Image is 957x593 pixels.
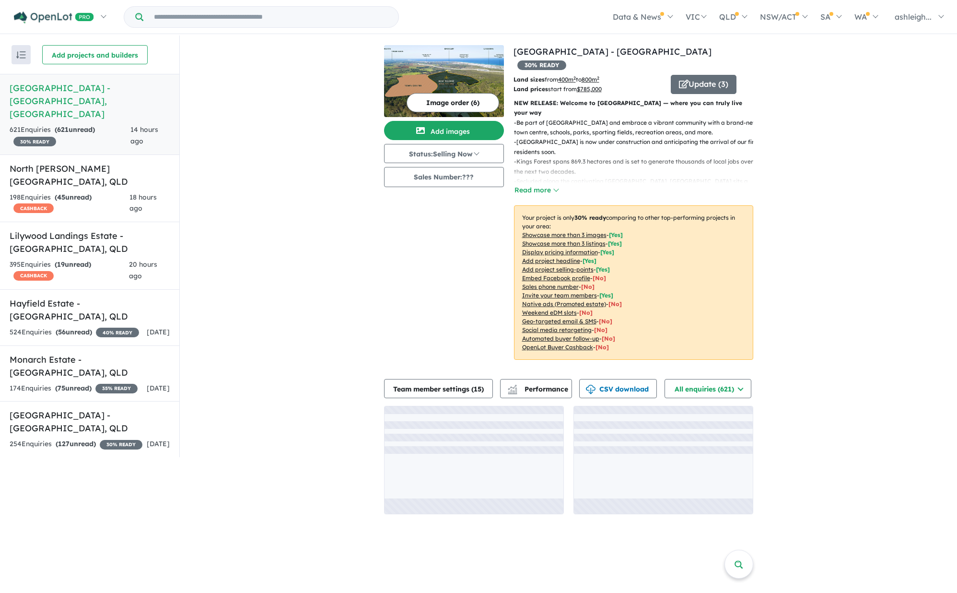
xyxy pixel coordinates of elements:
img: Openlot PRO Logo White [14,12,94,24]
b: Land sizes [514,76,545,83]
img: download icon [586,385,595,394]
strong: ( unread) [56,328,92,336]
span: [ Yes ] [608,240,622,247]
u: $ 785,000 [577,85,602,93]
b: 30 % ready [574,214,606,221]
button: Sales Number:??? [384,167,504,187]
div: 621 Enquir ies [10,124,130,147]
span: [ Yes ] [596,266,610,273]
img: sort.svg [16,51,26,59]
img: Kings Forest Estate - Kings Forest [384,45,504,117]
strong: ( unread) [55,193,92,202]
u: Display pricing information [522,249,598,256]
button: CSV download [579,379,657,398]
span: 30 % READY [13,137,56,146]
strong: ( unread) [55,260,91,269]
strong: ( unread) [55,125,95,134]
span: 35 % READY [95,384,138,393]
p: Your project is only comparing to other top-performing projects in your area: - - - - - - - - - -... [514,205,753,360]
span: [ Yes ] [600,249,614,256]
span: 30 % READY [517,60,566,70]
button: Team member settings (15) [384,379,493,398]
span: ashleigh... [895,12,932,22]
u: Invite your team members [522,292,597,299]
div: 174 Enquir ies [10,383,138,394]
button: Update (3) [671,75,736,94]
p: start from [514,84,664,94]
h5: Lilywood Landings Estate - [GEOGRAPHIC_DATA] , QLD [10,229,170,255]
button: Add projects and builders [42,45,148,64]
span: [ No ] [581,283,595,290]
span: CASHBACK [13,203,54,213]
u: 400 m [558,76,576,83]
u: Native ads (Promoted estate) [522,300,606,308]
a: [GEOGRAPHIC_DATA] - [GEOGRAPHIC_DATA] [514,46,712,57]
h5: [GEOGRAPHIC_DATA] - [GEOGRAPHIC_DATA] , [GEOGRAPHIC_DATA] [10,82,170,120]
span: 127 [58,439,70,448]
h5: Monarch Estate - [GEOGRAPHIC_DATA] , QLD [10,353,170,379]
button: Read more [514,185,559,196]
input: Try estate name, suburb, builder or developer [145,7,397,27]
span: [No] [595,344,609,351]
p: - [GEOGRAPHIC_DATA] is now under construction and anticipating the arrival of our first residents... [514,137,761,157]
span: [DATE] [147,328,170,336]
span: 18 hours ago [129,193,157,213]
p: - ​Secluded along the captivating [GEOGRAPHIC_DATA], [GEOGRAPHIC_DATA] sits a mere 5 minutes sout... [514,177,761,225]
span: [No] [579,309,593,316]
u: Embed Facebook profile [522,274,590,282]
span: 621 [57,125,69,134]
span: [ No ] [593,274,606,282]
div: 524 Enquir ies [10,327,139,338]
img: bar-chart.svg [508,388,517,394]
span: [DATE] [147,384,170,392]
button: Image order (6) [407,93,499,112]
span: 19 [57,260,65,269]
button: Add images [384,121,504,140]
span: [ Yes ] [583,257,596,264]
button: Performance [500,379,572,398]
span: 20 hours ago [129,260,157,280]
div: 395 Enquir ies [10,259,129,282]
u: Weekend eDM slots [522,309,577,316]
u: Showcase more than 3 listings [522,240,606,247]
strong: ( unread) [55,384,92,392]
span: [No] [594,326,607,333]
u: Sales phone number [522,283,579,290]
span: 40 % READY [96,328,139,337]
u: Automated buyer follow-up [522,335,599,342]
span: CASHBACK [13,271,54,281]
span: [No] [608,300,622,308]
span: [DATE] [147,439,170,448]
div: 254 Enquir ies [10,439,142,450]
span: Performance [509,385,568,393]
div: 198 Enquir ies [10,192,129,215]
span: 30 % READY [100,440,142,450]
span: 45 [57,193,65,202]
span: 15 [474,385,481,393]
p: - Kings Forest spans 869.3 hectares and is set to generate thousands of local jobs over the next ... [514,157,761,177]
p: from [514,75,664,84]
u: 800 m [582,76,599,83]
sup: 2 [573,75,576,81]
u: OpenLot Buyer Cashback [522,344,593,351]
span: 75 [58,384,65,392]
h5: North [PERSON_NAME][GEOGRAPHIC_DATA] , QLD [10,162,170,188]
span: to [576,76,599,83]
u: Geo-targeted email & SMS [522,318,596,325]
u: Add project selling-points [522,266,594,273]
p: - Be part of [GEOGRAPHIC_DATA] and embrace a vibrant community with a brand-new town centre, scho... [514,118,761,138]
b: Land prices [514,85,548,93]
button: All enquiries (621) [665,379,751,398]
u: Showcase more than 3 images [522,231,607,238]
span: [ Yes ] [609,231,623,238]
strong: ( unread) [56,439,96,448]
span: [ Yes ] [599,292,613,299]
span: 14 hours ago [130,125,158,145]
p: NEW RELEASE: Welcome to [GEOGRAPHIC_DATA] — where you can truly live your way [514,98,753,118]
img: line-chart.svg [508,385,516,390]
span: [No] [599,318,612,325]
u: Add project headline [522,257,580,264]
button: Status:Selling Now [384,144,504,163]
span: 56 [58,328,66,336]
